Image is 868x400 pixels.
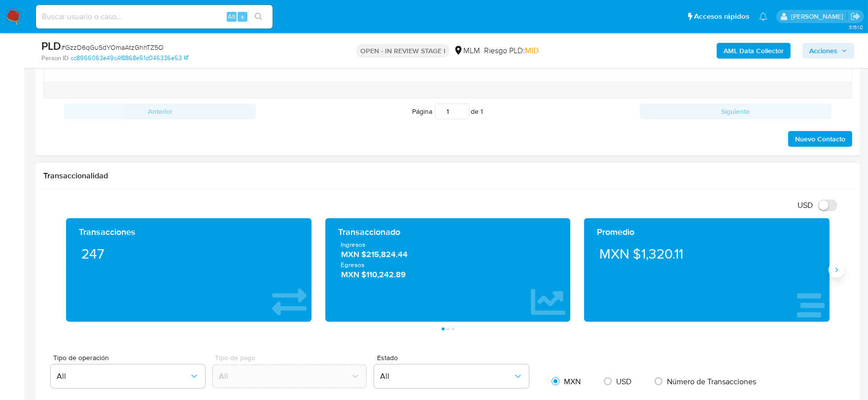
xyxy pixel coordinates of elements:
[356,44,450,58] p: OPEN - IN REVIEW STAGE I
[41,38,61,54] b: PLD
[717,43,791,59] button: AML Data Collector
[694,11,749,22] span: Accesos rápidos
[724,43,784,59] b: AML Data Collector
[640,103,832,119] button: Siguiente
[788,131,852,147] button: Nuevo Contacto
[795,132,845,146] span: Nuevo Contacto
[849,23,863,31] span: 3.151.0
[759,12,767,21] a: Notificaciones
[525,45,539,56] span: MID
[809,43,837,59] span: Acciones
[70,54,188,63] a: cc8966063e49c4f8868e51d046336e53
[61,42,164,52] span: # GzzD6qGuSdYOmaAtzGhhTZ5O
[850,11,861,22] a: Salir
[413,103,484,119] span: Página de
[41,54,69,63] b: Person ID
[484,45,539,56] span: Riesgo PLD:
[481,106,484,116] span: 1
[228,12,236,21] span: Alt
[43,171,852,181] h1: Transaccionalidad
[36,10,273,23] input: Buscar usuario o caso...
[248,10,269,24] button: search-icon
[241,12,244,21] span: s
[453,45,480,56] div: MLM
[64,103,256,119] button: Anterior
[791,12,847,21] p: dalia.goicochea@mercadolibre.com.mx
[802,43,854,59] button: Acciones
